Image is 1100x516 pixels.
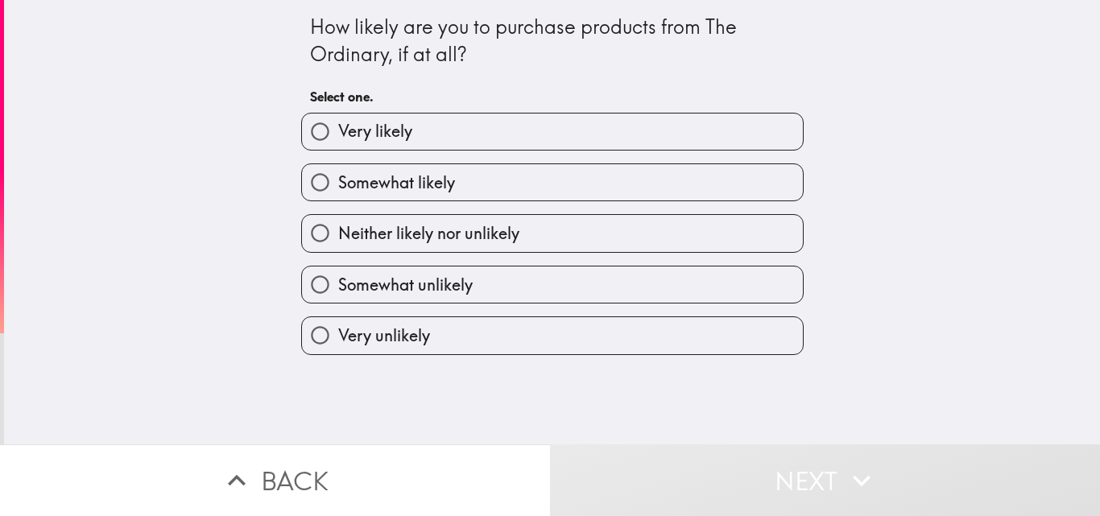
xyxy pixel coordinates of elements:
[338,120,412,142] span: Very likely
[338,222,519,245] span: Neither likely nor unlikely
[310,88,795,105] h6: Select one.
[550,444,1100,516] button: Next
[302,215,803,251] button: Neither likely nor unlikely
[302,317,803,353] button: Very unlikely
[338,274,473,296] span: Somewhat unlikely
[302,266,803,303] button: Somewhat unlikely
[338,324,430,347] span: Very unlikely
[302,114,803,150] button: Very likely
[302,164,803,200] button: Somewhat likely
[338,171,455,194] span: Somewhat likely
[310,14,795,68] div: How likely are you to purchase products from The Ordinary, if at all?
